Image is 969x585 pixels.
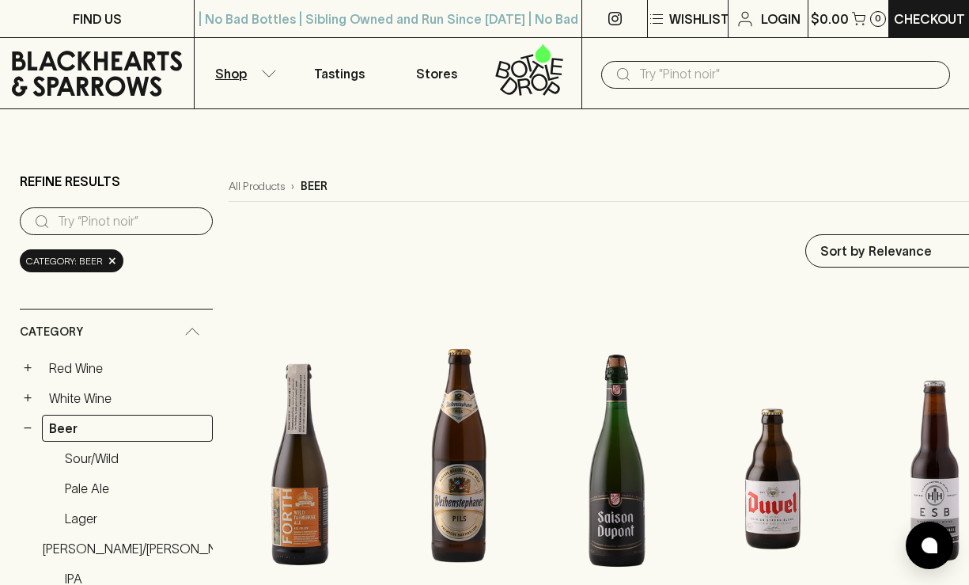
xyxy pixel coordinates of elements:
a: Stores [388,38,485,108]
input: Try “Pinot noir” [58,209,200,234]
button: − [20,420,36,436]
p: $0.00 [811,9,849,28]
a: All Products [229,178,285,195]
p: 0 [875,14,881,23]
p: Sort by Relevance [820,241,932,260]
a: Pale Ale [58,475,213,502]
img: bubble-icon [922,538,937,553]
a: Sour/Wild [58,445,213,472]
span: Category: beer [26,253,103,269]
p: › [291,178,294,195]
p: Checkout [894,9,965,28]
a: Red Wine [42,355,213,382]
p: beer [301,178,327,195]
input: Try "Pinot noir" [639,62,937,87]
a: Lager [58,505,213,532]
a: [PERSON_NAME]/[PERSON_NAME] [36,535,253,562]
a: Tastings [291,38,388,108]
button: Shop [195,38,291,108]
p: Stores [416,64,457,83]
span: Category [20,322,83,342]
p: Shop [215,64,247,83]
a: Beer [42,415,213,442]
div: Category [20,310,213,355]
p: Login [761,9,801,28]
p: FIND US [73,9,122,28]
button: + [20,390,36,406]
p: Wishlist [669,9,729,28]
p: Refine Results [20,172,120,191]
a: White Wine [42,385,213,412]
span: × [108,253,117,269]
button: + [20,360,36,376]
p: Tastings [314,64,365,83]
